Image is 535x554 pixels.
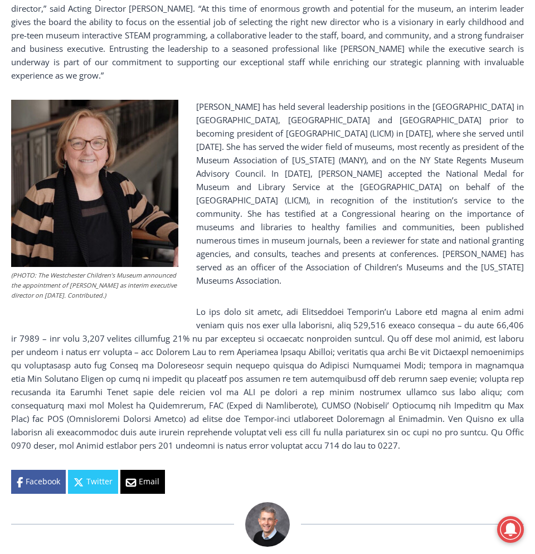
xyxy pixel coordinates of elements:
[120,470,165,493] a: Email
[11,305,524,452] p: Lo ips dolo sit ametc, adi Elitseddoei Temporin’u Labore etd magna al enim admi veniam quis nos e...
[11,100,524,287] p: [PERSON_NAME] has held several leadership positions in the [GEOGRAPHIC_DATA] in [GEOGRAPHIC_DATA]...
[68,470,118,493] a: Twitter
[11,100,178,267] img: (PHOTO: The Westchester Children’s Museum announced the appointment of Suzanne LeBlanc as interim...
[11,470,66,493] a: Facebook
[11,270,178,300] figcaption: (PHOTO: The Westchester Children’s Museum announced the appointment of [PERSON_NAME] as interim e...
